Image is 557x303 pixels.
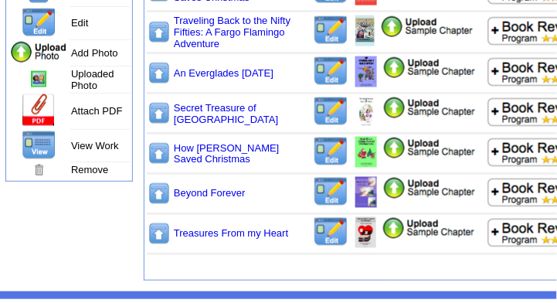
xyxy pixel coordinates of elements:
[174,188,246,199] a: Beyond Forever
[148,61,171,85] img: Move to top
[71,105,122,117] font: Attach PDF
[148,222,171,246] img: Move to top
[148,141,171,165] img: Move to top
[313,217,349,247] img: Edit this Title
[31,71,46,87] img: Add/Remove Photo
[22,131,56,160] img: View this Page
[71,47,118,59] font: Add Photo
[313,56,349,87] img: Edit this Title
[355,97,377,128] img: Add/Remove Photo
[382,217,475,240] img: Add Attachment PDF
[21,94,56,128] img: Add Attachment
[9,41,68,64] img: Add Photo
[313,15,349,46] img: Edit this Title
[355,177,377,208] img: Add/Remove Photo
[174,142,280,165] a: How [PERSON_NAME] Saved Christmas
[313,177,349,207] img: Edit this Title
[148,20,171,44] img: Move to top
[148,101,171,125] img: Move to top
[355,137,377,168] img: Add/Remove Photo
[71,68,114,91] font: Uploaded Photo
[71,165,108,176] font: Remove
[313,137,349,167] img: Edit this Title
[381,15,474,38] img: Add Attachment PDF
[313,97,349,127] img: Edit this Title
[148,182,171,206] img: Move to top
[71,17,88,29] font: Edit
[383,137,476,159] img: Add Attachment PDF
[21,8,57,38] img: Edit this Title
[383,56,476,79] img: Add Attachment PDF
[174,67,273,79] a: An Everglades [DATE]
[383,177,476,199] img: Add Attachment PDF
[174,15,290,49] a: Traveling Back to the Nifty Fifties: A Fargo Flamingo Adventure
[174,102,278,125] a: Secret Treasure of [GEOGRAPHIC_DATA]
[174,228,288,240] a: Treasures From my Heart
[355,217,376,248] img: Add/Remove Photo
[355,15,375,46] img: Add/Remove Photo
[32,163,46,178] img: Remove this Page
[355,56,377,87] img: Add/Remove Photo
[383,97,476,119] img: Add Attachment PDF
[71,140,119,151] font: View Work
